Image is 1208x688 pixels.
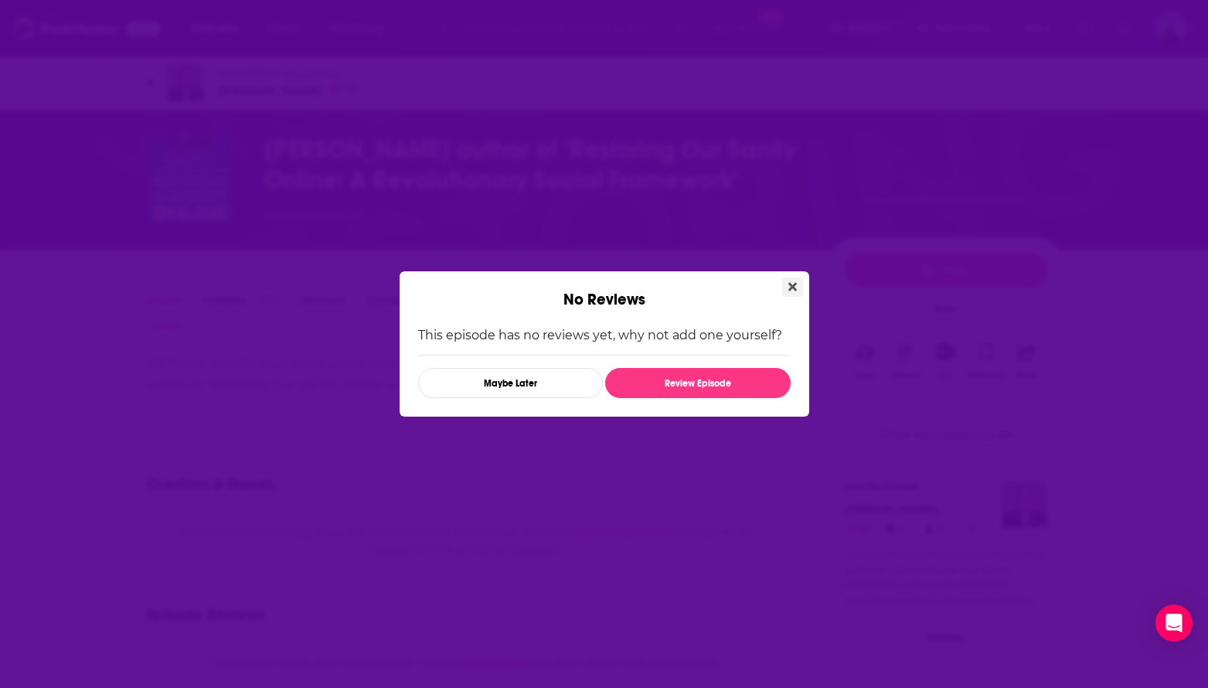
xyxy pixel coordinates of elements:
div: Open Intercom Messenger [1155,605,1193,642]
button: Review Episode [605,368,790,398]
button: Maybe Later [418,368,603,398]
div: No Reviews [400,271,809,309]
button: Close [782,278,803,297]
p: This episode has no reviews yet, why not add one yourself? [418,328,791,342]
